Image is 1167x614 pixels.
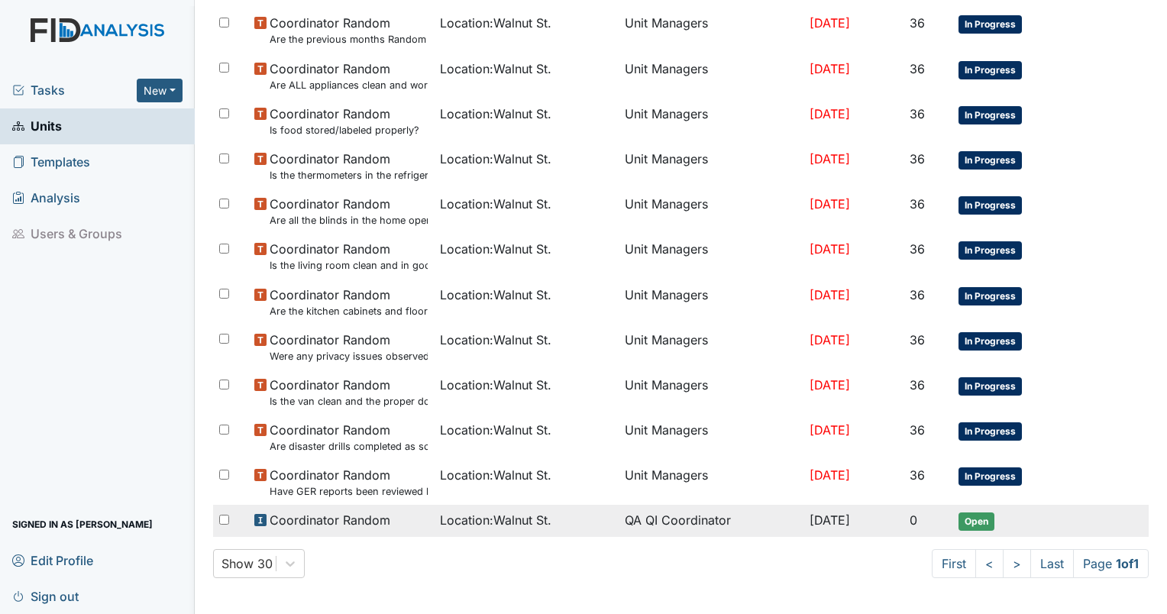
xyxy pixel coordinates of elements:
[270,78,427,92] small: Are ALL appliances clean and working properly?
[270,484,427,499] small: Have GER reports been reviewed by managers within 72 hours of occurrence?
[958,422,1022,441] span: In Progress
[270,105,419,137] span: Coordinator Random Is food stored/labeled properly?
[958,241,1022,260] span: In Progress
[270,60,427,92] span: Coordinator Random Are ALL appliances clean and working properly?
[270,32,427,47] small: Are the previous months Random Inspections completed?
[440,511,551,529] span: Location : Walnut St.
[910,196,925,212] span: 36
[270,421,427,454] span: Coordinator Random Are disaster drills completed as scheduled?
[1073,549,1149,578] span: Page
[440,376,551,394] span: Location : Walnut St.
[619,144,803,189] td: Unit Managers
[810,61,850,76] span: [DATE]
[270,150,427,183] span: Coordinator Random Is the thermometers in the refrigerator reading between 34 degrees and 40 degr...
[958,512,994,531] span: Open
[975,549,1004,578] a: <
[810,106,850,121] span: [DATE]
[12,186,80,210] span: Analysis
[619,53,803,99] td: Unit Managers
[137,79,183,102] button: New
[958,287,1022,305] span: In Progress
[619,415,803,460] td: Unit Managers
[12,81,137,99] a: Tasks
[810,241,850,257] span: [DATE]
[810,287,850,302] span: [DATE]
[910,106,925,121] span: 36
[12,115,62,138] span: Units
[958,106,1022,124] span: In Progress
[440,150,551,168] span: Location : Walnut St.
[910,422,925,438] span: 36
[12,512,153,536] span: Signed in as [PERSON_NAME]
[910,467,925,483] span: 36
[270,258,427,273] small: Is the living room clean and in good repair?
[270,168,427,183] small: Is the thermometers in the refrigerator reading between 34 degrees and 40 degrees?
[440,195,551,213] span: Location : Walnut St.
[270,511,390,529] span: Coordinator Random
[270,240,427,273] span: Coordinator Random Is the living room clean and in good repair?
[958,61,1022,79] span: In Progress
[619,505,803,537] td: QA QI Coordinator
[810,377,850,393] span: [DATE]
[270,394,427,409] small: Is the van clean and the proper documentation been stored?
[440,240,551,258] span: Location : Walnut St.
[619,234,803,279] td: Unit Managers
[1116,556,1139,571] strong: 1 of 1
[932,549,1149,578] nav: task-pagination
[12,150,90,174] span: Templates
[958,151,1022,170] span: In Progress
[910,287,925,302] span: 36
[619,460,803,505] td: Unit Managers
[619,280,803,325] td: Unit Managers
[440,14,551,32] span: Location : Walnut St.
[910,15,925,31] span: 36
[270,195,427,228] span: Coordinator Random Are all the blinds in the home operational and clean?
[619,99,803,144] td: Unit Managers
[910,332,925,347] span: 36
[810,151,850,166] span: [DATE]
[910,377,925,393] span: 36
[958,15,1022,34] span: In Progress
[270,439,427,454] small: Are disaster drills completed as scheduled?
[619,8,803,53] td: Unit Managers
[932,549,976,578] a: First
[810,332,850,347] span: [DATE]
[270,466,427,499] span: Coordinator Random Have GER reports been reviewed by managers within 72 hours of occurrence?
[440,331,551,349] span: Location : Walnut St.
[619,189,803,234] td: Unit Managers
[958,467,1022,486] span: In Progress
[910,241,925,257] span: 36
[440,286,551,304] span: Location : Walnut St.
[810,512,850,528] span: [DATE]
[270,349,427,364] small: Were any privacy issues observed?
[910,151,925,166] span: 36
[910,512,917,528] span: 0
[810,15,850,31] span: [DATE]
[440,105,551,123] span: Location : Walnut St.
[958,196,1022,215] span: In Progress
[619,370,803,415] td: Unit Managers
[221,554,273,573] div: Show 30
[958,332,1022,351] span: In Progress
[270,304,427,318] small: Are the kitchen cabinets and floors clean?
[810,196,850,212] span: [DATE]
[270,14,427,47] span: Coordinator Random Are the previous months Random Inspections completed?
[270,123,419,137] small: Is food stored/labeled properly?
[619,325,803,370] td: Unit Managers
[810,422,850,438] span: [DATE]
[440,421,551,439] span: Location : Walnut St.
[12,584,79,608] span: Sign out
[910,61,925,76] span: 36
[270,376,427,409] span: Coordinator Random Is the van clean and the proper documentation been stored?
[270,286,427,318] span: Coordinator Random Are the kitchen cabinets and floors clean?
[440,466,551,484] span: Location : Walnut St.
[958,377,1022,396] span: In Progress
[1030,549,1074,578] a: Last
[1003,549,1031,578] a: >
[440,60,551,78] span: Location : Walnut St.
[270,331,427,364] span: Coordinator Random Were any privacy issues observed?
[270,213,427,228] small: Are all the blinds in the home operational and clean?
[810,467,850,483] span: [DATE]
[12,548,93,572] span: Edit Profile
